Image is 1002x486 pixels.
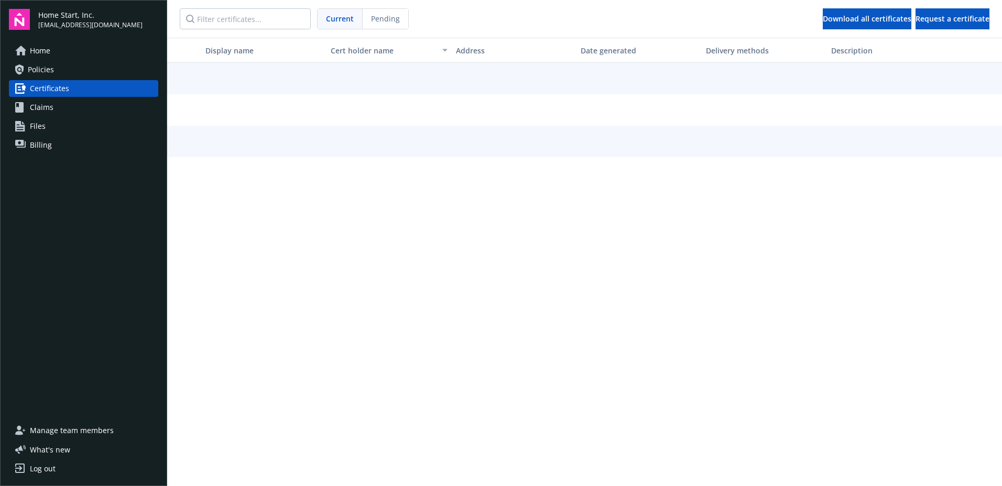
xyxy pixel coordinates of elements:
button: Cert holder name [326,38,452,63]
button: Request a certificate [916,8,989,29]
a: Billing [9,137,158,153]
span: Pending [371,13,400,24]
a: Certificates [9,80,158,97]
a: Claims [9,99,158,116]
span: Download all certificates [823,14,911,24]
button: Date generated [576,38,702,63]
button: Home Start, Inc.[EMAIL_ADDRESS][DOMAIN_NAME] [38,9,158,30]
button: Delivery methods [702,38,827,63]
a: Home [9,42,158,59]
div: Description [831,45,948,56]
a: Manage team members [9,422,158,439]
span: Home [30,42,50,59]
div: Log out [30,460,56,477]
button: Display name [201,38,326,63]
span: Certificates [30,80,69,97]
span: Files [30,118,46,135]
button: Download all certificates [823,8,911,29]
span: Home Start, Inc. [38,9,143,20]
button: Address [452,38,577,63]
span: Billing [30,137,52,153]
div: Address [456,45,573,56]
span: Policies [28,61,54,78]
a: Files [9,118,158,135]
img: navigator-logo.svg [9,9,30,30]
span: Manage team members [30,422,114,439]
span: Claims [30,99,53,116]
button: What's new [9,444,87,455]
button: Description [827,38,952,63]
input: Filter certificates... [180,8,311,29]
div: Display name [205,45,322,56]
span: [EMAIL_ADDRESS][DOMAIN_NAME] [38,20,143,30]
div: Delivery methods [706,45,823,56]
a: Policies [9,61,158,78]
span: Current [326,13,354,24]
span: Request a certificate [916,14,989,24]
span: Pending [363,9,408,29]
div: Date generated [581,45,698,56]
span: What ' s new [30,444,70,455]
div: Cert holder name [331,45,436,56]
